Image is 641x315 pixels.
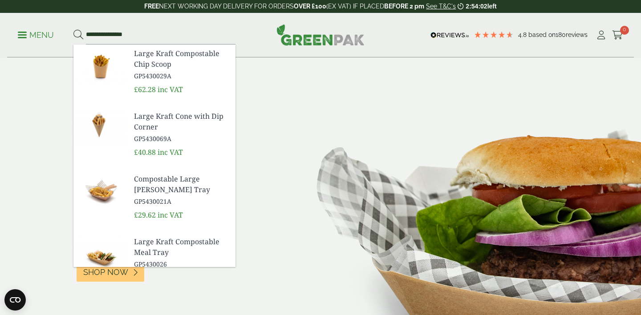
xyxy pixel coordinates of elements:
[134,48,228,81] a: Large Kraft Compostable Chip Scoop GP5430029A
[612,28,623,42] a: 0
[134,134,228,143] span: GP5430069A
[487,3,497,10] span: left
[276,24,365,45] img: GreenPak Supplies
[134,236,228,258] span: Large Kraft Compostable Meal Tray
[73,233,127,275] img: GP5430026
[134,210,156,220] span: £29.62
[620,26,629,35] span: 0
[384,3,424,10] strong: BEFORE 2 pm
[134,236,228,269] a: Large Kraft Compostable Meal Tray GP5430026
[566,31,588,38] span: reviews
[73,107,127,150] img: GP5430069A
[158,210,183,220] span: inc VAT
[134,71,228,81] span: GP5430029A
[73,170,127,213] img: GP5430021A
[134,147,156,157] span: £40.88
[134,85,156,94] span: £62.28
[18,30,54,40] p: Menu
[134,111,228,132] span: Large Kraft Cone with Dip Corner
[158,85,183,94] span: inc VAT
[134,174,228,206] a: Compostable Large [PERSON_NAME] Tray GP5430021A
[4,289,26,311] button: Open CMP widget
[466,3,487,10] span: 2:54:02
[518,31,528,38] span: 4.8
[474,31,514,39] div: 4.78 Stars
[426,3,456,10] a: See T&C's
[73,44,127,87] img: GP5430029A
[77,262,144,282] a: Shop Now
[144,3,159,10] strong: FREE
[134,197,228,206] span: GP5430021A
[134,174,228,195] span: Compostable Large [PERSON_NAME] Tray
[556,31,566,38] span: 180
[134,48,228,69] span: Large Kraft Compostable Chip Scoop
[83,267,128,277] span: Shop Now
[596,31,607,40] i: My Account
[18,30,54,39] a: Menu
[528,31,556,38] span: Based on
[134,111,228,143] a: Large Kraft Cone with Dip Corner GP5430069A
[294,3,326,10] strong: OVER £100
[134,259,228,269] span: GP5430026
[430,32,469,38] img: REVIEWS.io
[612,31,623,40] i: Cart
[158,147,183,157] span: inc VAT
